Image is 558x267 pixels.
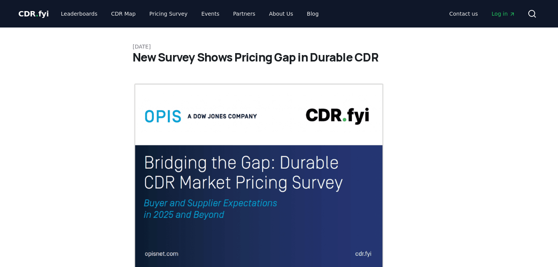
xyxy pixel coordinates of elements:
[486,7,521,21] a: Log in
[133,43,425,50] p: [DATE]
[143,7,194,21] a: Pricing Survey
[227,7,261,21] a: Partners
[195,7,225,21] a: Events
[55,7,325,21] nav: Main
[18,9,49,18] span: CDR fyi
[105,7,142,21] a: CDR Map
[18,8,49,19] a: CDR.fyi
[301,7,325,21] a: Blog
[443,7,521,21] nav: Main
[492,10,515,18] span: Log in
[133,50,425,64] h1: New Survey Shows Pricing Gap in Durable CDR
[36,9,38,18] span: .
[263,7,299,21] a: About Us
[55,7,104,21] a: Leaderboards
[443,7,484,21] a: Contact us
